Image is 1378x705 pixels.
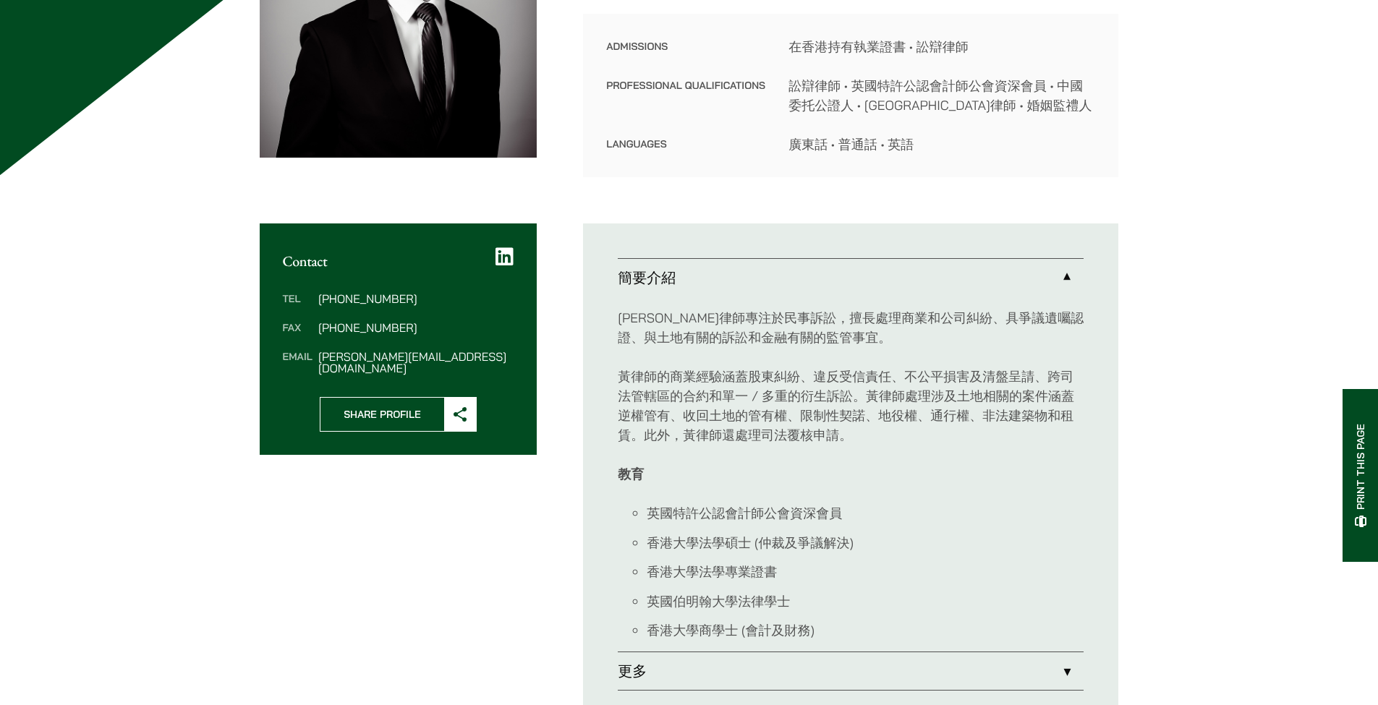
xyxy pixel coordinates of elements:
button: Share Profile [320,397,477,432]
p: [PERSON_NAME]律師專注於民事訴訟，擅長處理商業和公司糾紛、具爭議遺囑認證、與土地有關的訴訟和金融有關的監管事宜。 [618,308,1084,347]
a: LinkedIn [496,247,514,267]
li: 英國特許公認會計師公會資深會員 [647,503,1084,523]
li: 英國伯明翰大學法律學士 [647,591,1084,611]
dt: Email [283,351,312,374]
dd: 訟辯律師 • 英國特許公認會計師公會資深會員 • 中國委托公證人 • [GEOGRAPHIC_DATA]律師 • 婚姻監禮人 [788,76,1095,115]
dd: [PERSON_NAME][EMAIL_ADDRESS][DOMAIN_NAME] [318,351,514,374]
dt: Admissions [606,37,765,76]
dt: Fax [283,322,312,351]
span: Share Profile [320,398,444,431]
li: 香港大學法學碩士 (仲裁及爭議解決) [647,533,1084,552]
p: 黃律師的商業經驗涵蓋股東糾紛、違反受信責任、不公平損害及清盤呈請、跨司法管轄區的合約和單一 / 多重的衍生訴訟。黃律師處理涉及土地相關的案件涵蓋逆權管有、收回土地的管有權、限制性契諾、地役權、通... [618,367,1084,445]
li: 香港大學法學專業證書 [647,562,1084,581]
dt: Tel [283,293,312,322]
h2: Contact [283,252,514,270]
a: 簡要介紹 [618,259,1084,296]
dd: 在香港持有執業證書 • 訟辯律師 [788,37,1095,56]
dt: Languages [606,134,765,154]
dd: [PHONE_NUMBER] [318,293,514,304]
div: 簡要介紹 [618,296,1084,651]
a: 更多 [618,652,1084,690]
dd: [PHONE_NUMBER] [318,322,514,333]
dd: 廣東話 • 普通話 • 英語 [788,134,1095,154]
strong: 教育 [618,466,644,482]
li: 香港大學商學士 (會計及財務) [647,620,1084,640]
dt: Professional Qualifications [606,76,765,134]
